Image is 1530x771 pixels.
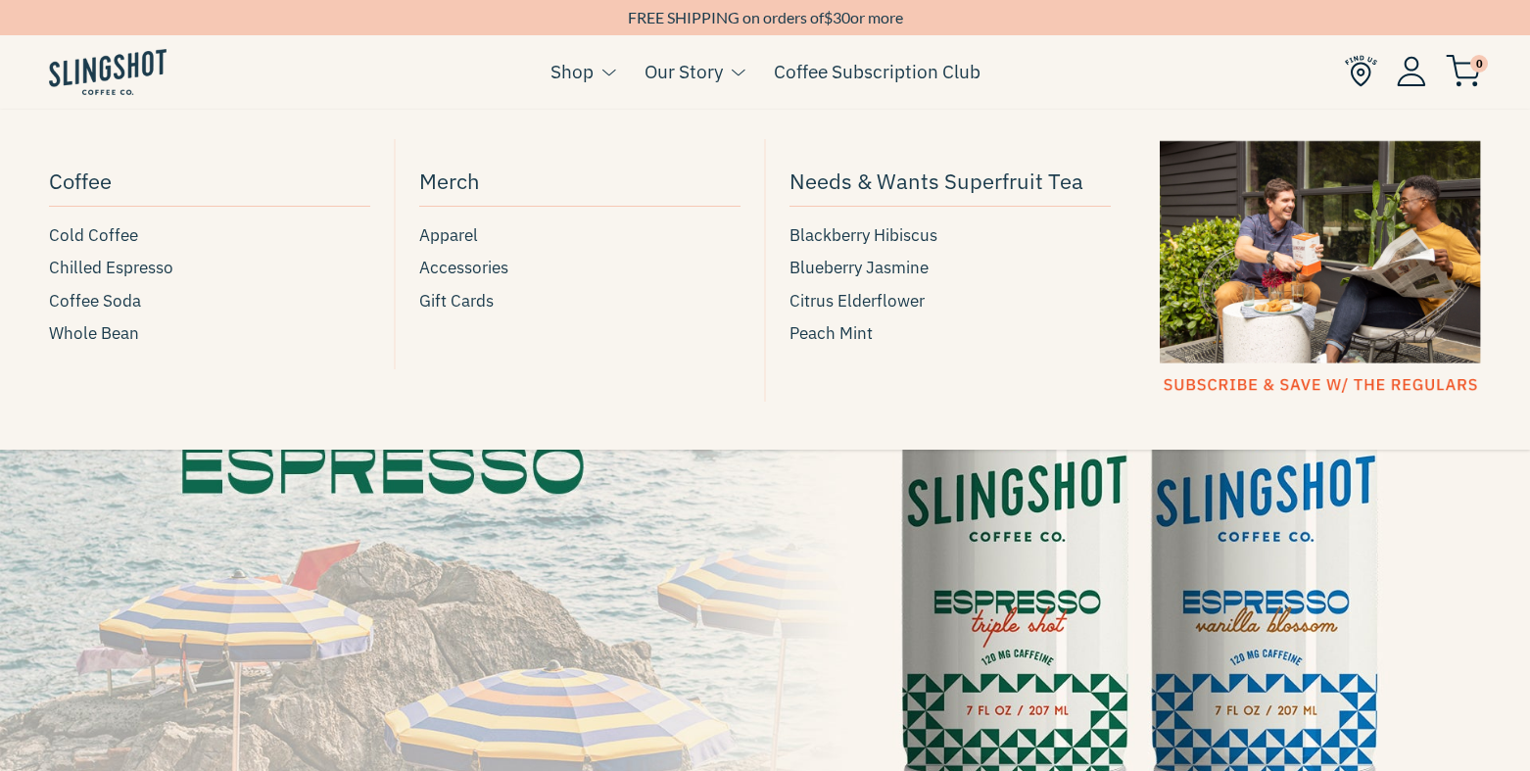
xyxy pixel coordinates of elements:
[49,320,370,347] a: Whole Bean
[1446,55,1481,87] img: cart
[419,288,741,314] a: Gift Cards
[49,159,370,207] a: Coffee
[49,288,370,314] a: Coffee Soda
[49,255,370,281] a: Chilled Espresso
[419,222,478,249] span: Apparel
[49,320,139,347] span: Whole Bean
[789,320,1111,347] a: Peach Mint
[419,159,741,207] a: Merch
[789,164,1083,198] span: Needs & Wants Superfruit Tea
[789,255,929,281] span: Blueberry Jasmine
[824,8,833,26] span: $
[550,57,594,86] a: Shop
[419,255,741,281] a: Accessories
[789,255,1111,281] a: Blueberry Jasmine
[789,222,1111,249] a: Blackberry Hibiscus
[419,288,494,314] span: Gift Cards
[419,222,741,249] a: Apparel
[833,8,850,26] span: 30
[49,222,138,249] span: Cold Coffee
[789,288,925,314] span: Citrus Elderflower
[645,57,723,86] a: Our Story
[789,320,873,347] span: Peach Mint
[789,288,1111,314] a: Citrus Elderflower
[419,255,508,281] span: Accessories
[49,164,112,198] span: Coffee
[49,222,370,249] a: Cold Coffee
[1470,55,1488,72] span: 0
[49,255,173,281] span: Chilled Espresso
[789,159,1111,207] a: Needs & Wants Superfruit Tea
[1446,60,1481,83] a: 0
[49,288,141,314] span: Coffee Soda
[1397,56,1426,86] img: Account
[789,222,937,249] span: Blackberry Hibiscus
[419,164,480,198] span: Merch
[774,57,980,86] a: Coffee Subscription Club
[1345,55,1377,87] img: Find Us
